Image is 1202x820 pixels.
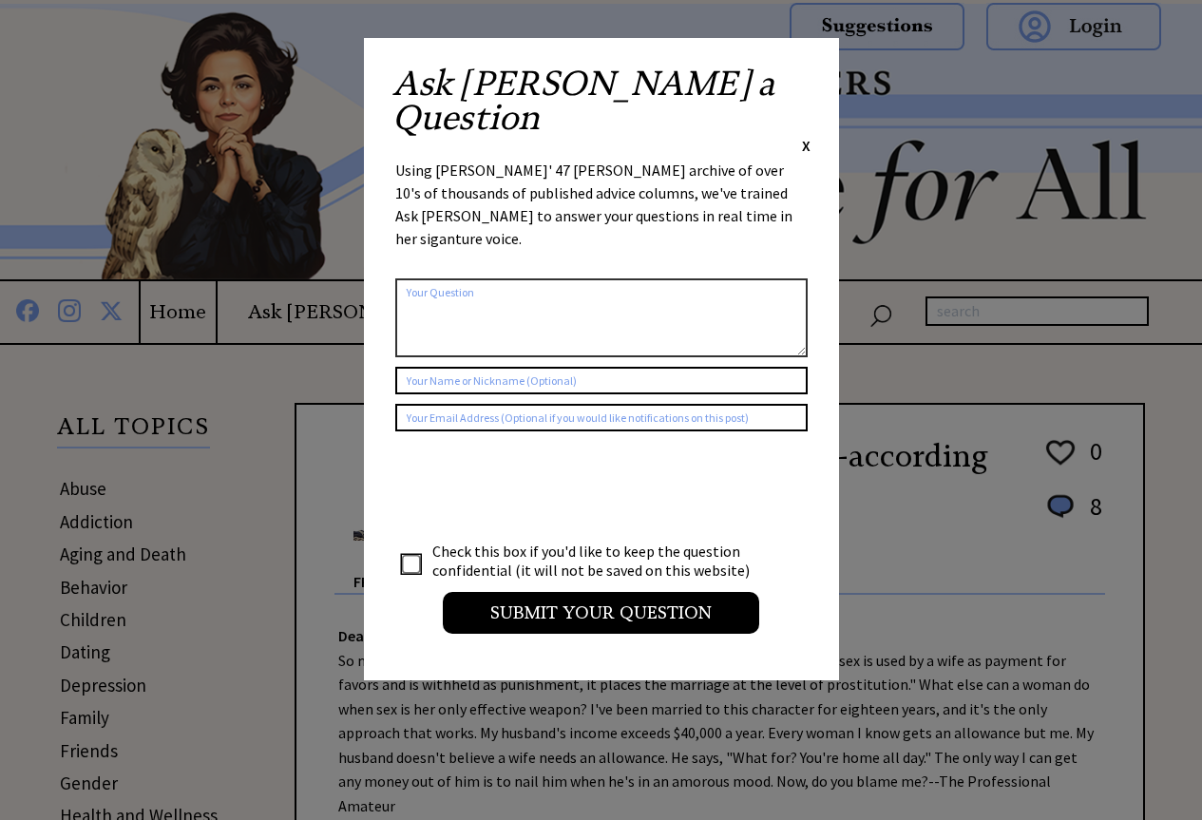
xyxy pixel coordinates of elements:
[395,367,808,394] input: Your Name or Nickname (Optional)
[802,136,811,155] span: X
[395,450,684,524] iframe: reCAPTCHA
[443,592,759,634] input: Submit your Question
[395,404,808,431] input: Your Email Address (Optional if you would like notifications on this post)
[431,541,768,581] td: Check this box if you'd like to keep the question confidential (it will not be saved on this webs...
[395,159,808,269] div: Using [PERSON_NAME]' 47 [PERSON_NAME] archive of over 10's of thousands of published advice colum...
[392,67,811,135] h2: Ask [PERSON_NAME] a Question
